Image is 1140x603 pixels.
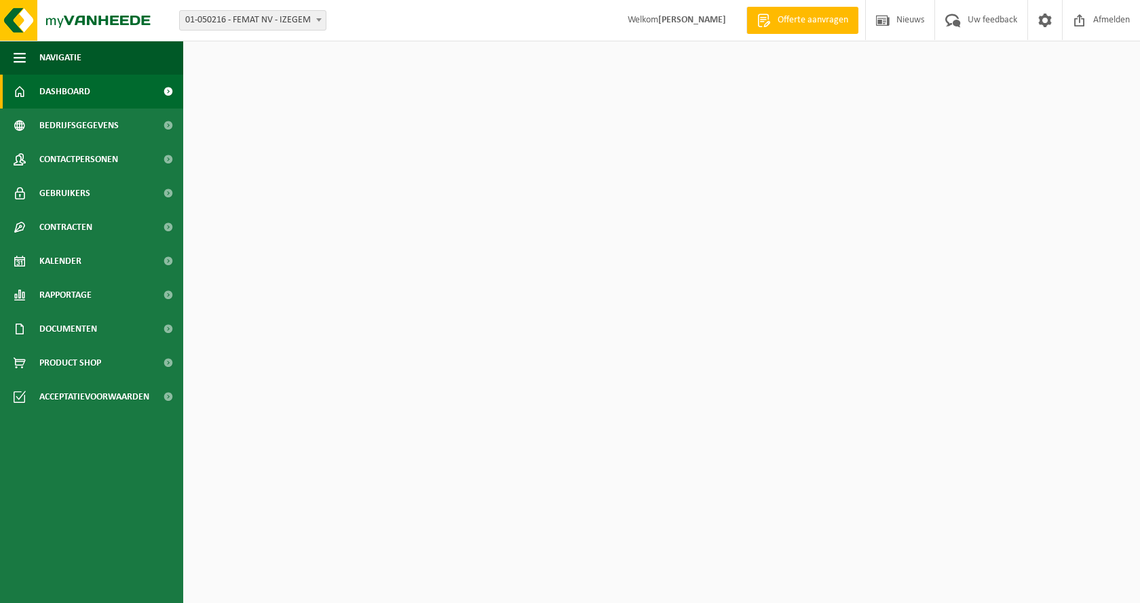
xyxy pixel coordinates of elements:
[39,109,119,142] span: Bedrijfsgegevens
[179,10,326,31] span: 01-050216 - FEMAT NV - IZEGEM
[39,75,90,109] span: Dashboard
[39,312,97,346] span: Documenten
[39,210,92,244] span: Contracten
[658,15,726,25] strong: [PERSON_NAME]
[774,14,852,27] span: Offerte aanvragen
[180,11,326,30] span: 01-050216 - FEMAT NV - IZEGEM
[39,244,81,278] span: Kalender
[746,7,858,34] a: Offerte aanvragen
[39,41,81,75] span: Navigatie
[39,346,101,380] span: Product Shop
[39,142,118,176] span: Contactpersonen
[39,278,92,312] span: Rapportage
[39,176,90,210] span: Gebruikers
[39,380,149,414] span: Acceptatievoorwaarden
